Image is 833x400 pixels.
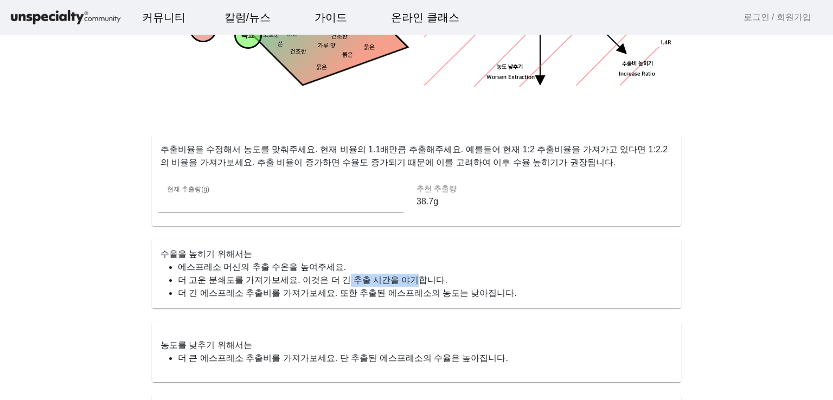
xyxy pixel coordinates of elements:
[152,134,681,169] p: 추출비율을 수정해서 농도를 맞춰주세요. 현재 비율의 1.1배만큼 추출해주세요. 예를들어 현재 1:2 추출비율을 가져가고 있다면 1:2.2 의 비율을 가져가보세요. 추출 비율이...
[161,248,252,261] mat-card-title: 수율을 높히기 위해서는
[290,49,306,56] tspan: 건조한
[3,323,72,350] a: 홈
[316,64,327,71] tspan: 묽은
[306,3,356,32] a: 가이드
[133,3,194,32] a: 커뮤니티
[72,323,140,350] a: 대화
[416,195,662,208] p: 38.7g
[178,261,672,274] li: 에스프레소 머신의 추출 수온을 높여주세요.
[382,3,468,32] a: 온라인 클래스
[178,274,672,287] li: 더 고운 분쇄도를 가져가보세요. 이것은 더 긴 추출 시간을 야기합니다.
[9,8,123,27] img: logo
[497,64,523,71] tspan: 농도 낮추기
[178,352,672,365] li: 더 큰 에스프레소 추출비를 가져가보세요. 단 추출된 에스프레소의 수율은 높아집니다.
[167,186,209,193] mat-label: 현재 추출량(g)
[258,32,279,39] tspan: 단조로운
[178,287,672,300] li: 더 긴 에스프레소 추출비를 가져가보세요. 또한 추출된 에스프레소의 농도는 낮아집니다.
[342,52,353,59] tspan: 묽은
[140,323,208,350] a: 설정
[661,40,671,47] tspan: 1.4R
[486,74,535,81] tspan: Worsen Extraction
[34,339,41,348] span: 홈
[622,60,653,67] tspan: 추출비 높히기
[161,339,252,352] mat-card-title: 농도를 낮추기 위해서는
[99,340,112,349] span: 대화
[318,43,336,50] tspan: 가루 맛
[364,44,375,51] tspan: 묽은
[216,3,280,32] a: 칼럼/뉴스
[744,11,811,24] a: 로그인 / 회원가입
[278,41,283,48] tspan: 쓴
[241,31,254,41] tspan: 목표
[416,184,457,193] mat-label: 추천 추출량
[168,339,181,348] span: 설정
[619,70,656,78] tspan: Increase Ratio
[331,34,348,41] tspan: 건조한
